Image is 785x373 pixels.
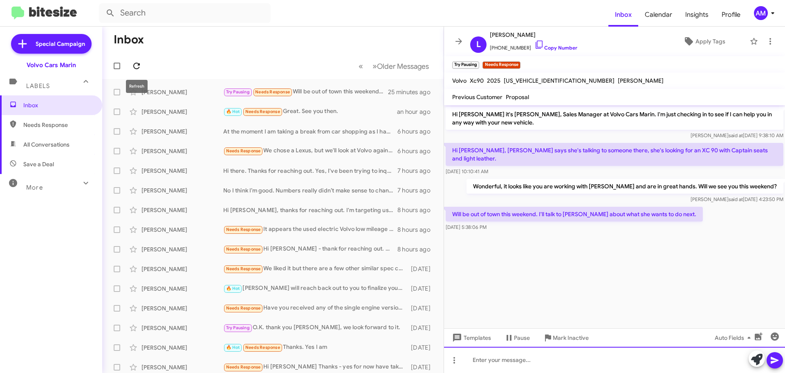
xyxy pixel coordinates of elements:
span: Needs Response [245,109,280,114]
div: [PERSON_NAME] [141,127,223,136]
button: Next [368,58,434,75]
button: Apply Tags [662,34,746,49]
div: [PERSON_NAME] will reach back out to you to finalize your deal. [223,284,407,293]
button: Auto Fields [708,330,760,345]
span: [PERSON_NAME] [618,77,664,84]
div: 8 hours ago [397,226,437,234]
span: Previous Customer [452,93,502,101]
button: Pause [498,330,536,345]
div: 6 hours ago [397,147,437,155]
span: All Conversations [23,140,70,149]
button: Mark Inactive [536,330,595,345]
span: 🔥 Hot [226,345,240,350]
span: [PHONE_NUMBER] [490,40,577,52]
span: Needs Response [226,266,261,271]
p: Hi [PERSON_NAME], [PERSON_NAME] says she's talking to someone there, she's looking for an XC 90 w... [446,143,783,166]
div: Hi there. Thanks for reaching out. Yes, I've been trying to inquire about the monthly cost of a X... [223,167,397,175]
div: [PERSON_NAME] [141,324,223,332]
span: Mark Inactive [553,330,589,345]
div: At the moment I am taking a break from car shopping as I have Covid. Thank you for checking in [223,127,397,136]
button: Previous [354,58,368,75]
span: [US_VEHICLE_IDENTIFICATION_NUMBER] [504,77,615,84]
span: » [372,61,377,71]
span: Labels [26,82,50,90]
div: Hi [PERSON_NAME] Thanks - yes for now have taken lease to settle down- still plan to have Volvo i... [223,362,407,372]
div: 8 hours ago [397,245,437,253]
div: 7 hours ago [397,167,437,175]
span: Needs Response [226,246,261,252]
span: said at [729,132,743,138]
div: [PERSON_NAME] [141,245,223,253]
div: [PERSON_NAME] [141,206,223,214]
span: Needs Response [226,227,261,232]
span: Proposal [506,93,529,101]
div: [PERSON_NAME] [141,186,223,194]
div: No I think I’m good. Numbers really didn’t make sense to change cars at the moment. [PERSON_NAME]... [223,186,397,194]
div: 25 minutes ago [388,88,437,96]
span: 🔥 Hot [226,286,240,291]
span: More [26,184,43,191]
button: AM [747,6,776,20]
button: Templates [444,330,498,345]
span: Special Campaign [36,40,85,48]
div: We liked it but there are a few other similar spec cars out there in the area that we're also che... [223,264,407,274]
div: Have you received any of the single engine versions of the EX 30 yet? [223,303,407,313]
span: Volvo [452,77,467,84]
span: Pause [514,330,530,345]
span: [PERSON_NAME] [DATE] 9:38:10 AM [691,132,783,138]
span: Needs Response [255,89,290,95]
a: Copy Number [534,45,577,51]
small: Needs Response [482,61,520,69]
div: [PERSON_NAME] [141,147,223,155]
div: an hour ago [397,108,437,116]
div: Thanks. Yes I am [223,343,407,352]
span: Try Pausing [226,325,250,330]
div: 6 hours ago [397,127,437,136]
a: Profile [715,3,747,27]
span: « [359,61,363,71]
a: Insights [679,3,715,27]
div: Volvo Cars Marin [27,61,76,69]
div: [PERSON_NAME] [141,363,223,371]
span: 2025 [487,77,500,84]
div: [PERSON_NAME] [141,88,223,96]
h1: Inbox [114,33,144,46]
span: Try Pausing [226,89,250,95]
span: Apply Tags [695,34,725,49]
div: [DATE] [407,363,437,371]
a: Calendar [638,3,679,27]
span: Needs Response [245,345,280,350]
span: L [476,38,481,51]
span: [PERSON_NAME] [DATE] 4:23:50 PM [691,196,783,202]
div: [DATE] [407,304,437,312]
input: Search [99,3,271,23]
div: [PERSON_NAME] [141,304,223,312]
div: [DATE] [407,324,437,332]
div: Will be out of town this weekend. I'll talk to [PERSON_NAME] about what she wants to do next. [223,87,388,97]
nav: Page navigation example [354,58,434,75]
div: [PERSON_NAME] [141,226,223,234]
div: O.K. thank you [PERSON_NAME], we look forward to it. [223,323,407,332]
span: Inbox [608,3,638,27]
div: Great. See you then. [223,107,397,116]
span: 🔥 Hot [226,109,240,114]
small: Try Pausing [452,61,479,69]
div: [PERSON_NAME] [141,344,223,352]
span: [DATE] 5:38:06 PM [446,224,487,230]
span: Auto Fields [715,330,754,345]
div: 8 hours ago [397,206,437,214]
span: Needs Response [226,305,261,311]
p: Hi [PERSON_NAME] it's [PERSON_NAME], Sales Manager at Volvo Cars Marin. I'm just checking in to s... [446,107,783,130]
span: [DATE] 10:10:41 AM [446,168,488,174]
span: Older Messages [377,62,429,71]
div: AM [754,6,768,20]
div: [PERSON_NAME] [141,265,223,273]
div: [DATE] [407,285,437,293]
div: We chose a Lexus, but we'll look at Volvo again when it is time to replace [DATE] [223,146,397,156]
div: [DATE] [407,265,437,273]
div: It appears the used electric Volvo low mileage lease return in the mid $30k’s was sold/ is no lon... [223,225,397,234]
p: Will be out of town this weekend. I'll talk to [PERSON_NAME] about what she wants to do next. [446,207,703,222]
